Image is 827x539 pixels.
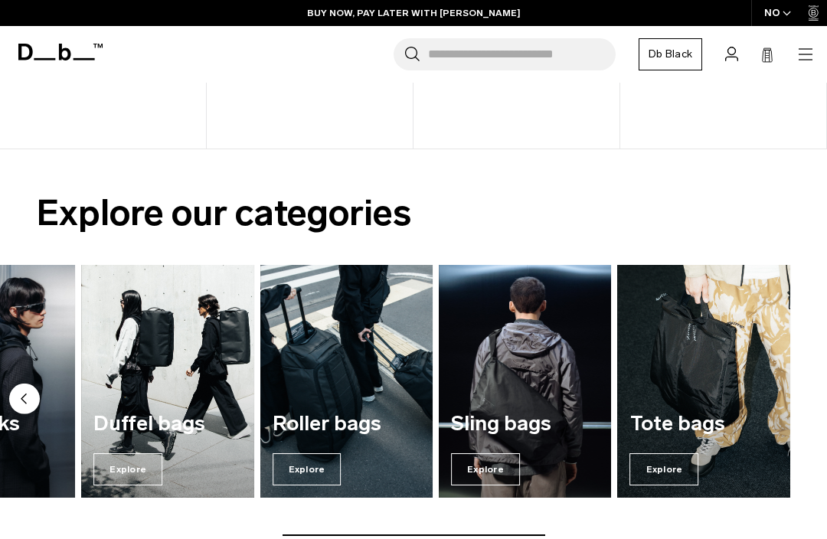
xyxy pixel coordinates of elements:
div: 5 / 7 [260,265,433,498]
span: Explore [451,453,520,485]
button: Previous slide [9,384,40,417]
a: Roller bags Explore [260,265,433,498]
div: 7 / 7 [618,265,790,498]
a: Tote bags Explore [618,265,790,498]
div: 4 / 7 [81,265,253,498]
h3: Duffel bags [93,413,241,436]
h3: Roller bags [273,413,420,436]
span: Explore [630,453,699,485]
a: Db Black [639,38,702,70]
h3: Sling bags [451,413,599,436]
h3: Tote bags [630,413,778,436]
a: BUY NOW, PAY LATER WITH [PERSON_NAME] [307,6,521,20]
div: 6 / 7 [439,265,611,498]
span: Explore [93,453,162,485]
a: Sling bags Explore [439,265,611,498]
h2: Explore our categories [37,186,790,240]
a: Duffel bags Explore [81,265,253,498]
span: Explore [273,453,342,485]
